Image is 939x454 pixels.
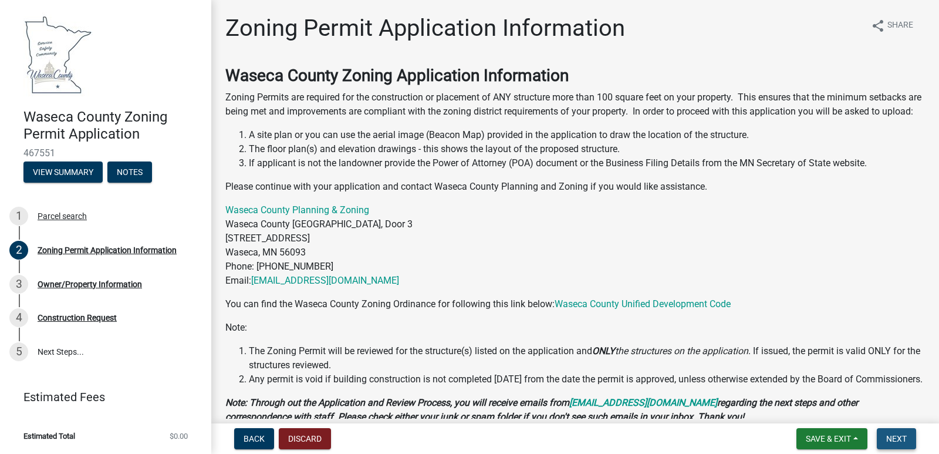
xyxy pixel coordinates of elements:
[38,212,87,220] div: Parcel search
[9,342,28,361] div: 5
[887,19,913,33] span: Share
[249,142,925,156] li: The floor plan(s) and elevation drawings - this shows the layout of the proposed structure.
[234,428,274,449] button: Back
[170,432,188,440] span: $0.00
[107,168,152,177] wm-modal-confirm: Notes
[796,428,867,449] button: Save & Exit
[23,168,103,177] wm-modal-confirm: Summary
[38,314,117,322] div: Construction Request
[225,203,925,288] p: Waseca County [GEOGRAPHIC_DATA], Door 3 [STREET_ADDRESS] Waseca, MN 56093 Phone: [PHONE_NUMBER] E...
[249,372,925,386] li: Any permit is void if building construction is not completed [DATE] from the date the permit is a...
[9,207,28,226] div: 1
[23,109,202,143] h4: Waseca County Zoning Permit Application
[569,397,717,408] a: [EMAIL_ADDRESS][DOMAIN_NAME]
[23,12,93,96] img: Waseca County, Minnesota
[592,345,615,357] strong: ONLY
[225,204,369,216] a: Waseca County Planning & Zoning
[877,428,916,449] button: Next
[806,434,851,443] span: Save & Exit
[225,14,625,42] h1: Zoning Permit Application Information
[9,308,28,327] div: 4
[9,241,28,260] div: 2
[249,128,925,142] li: A site plan or you can use the aerial image (Beacon Map) provided in the application to draw the ...
[23,432,75,440] span: Estimated Total
[279,428,331,449] button: Discard
[38,280,142,288] div: Owner/Property Information
[244,434,265,443] span: Back
[592,345,748,357] i: the structures on the application
[225,66,569,85] strong: Waseca County Zoning Application Information
[225,397,569,408] strong: Note: Through out the Application and Review Process, you will receive emails from
[225,297,925,311] p: You can find the Waseca County Zoning Ordinance for following this link below:
[251,275,399,286] a: [EMAIL_ADDRESS][DOMAIN_NAME]
[23,162,103,183] button: View Summary
[871,19,885,33] i: share
[555,298,731,310] a: Waseca County Unified Development Code
[23,147,188,159] span: 467551
[225,321,925,335] p: Note:
[225,90,925,119] p: Zoning Permits are required for the construction or placement of ANY structure more than 100 squa...
[107,162,152,183] button: Notes
[249,344,925,372] li: The Zoning Permit will be reviewed for the structure(s) listed on the application and . If issued...
[249,156,925,170] li: If applicant is not the landowner provide the Power of Attorney (POA) document or the Business Fi...
[225,180,925,194] p: Please continue with your application and contact Waseca County Planning and Zoning if you would ...
[9,385,192,409] a: Estimated Fees
[38,246,177,254] div: Zoning Permit Application Information
[9,275,28,294] div: 3
[886,434,907,443] span: Next
[862,14,923,37] button: shareShare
